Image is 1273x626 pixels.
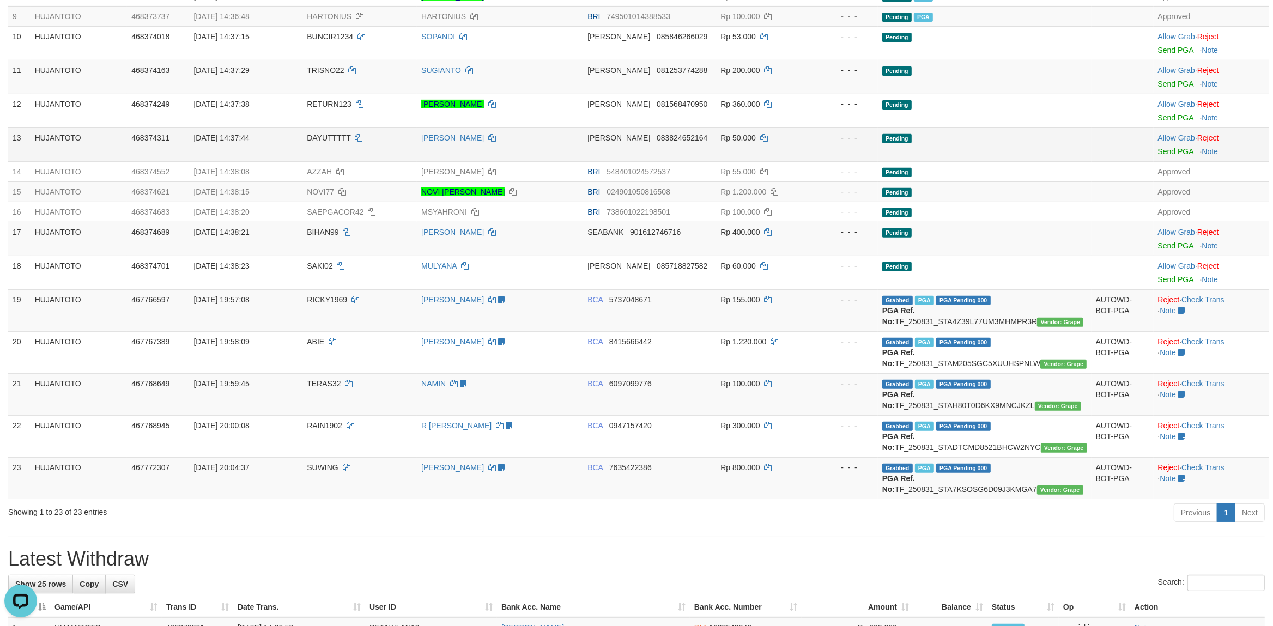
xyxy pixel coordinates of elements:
th: Action [1130,597,1265,617]
span: Rp 1.220.000 [720,337,766,346]
span: Copy 083824652164 to clipboard [657,133,707,142]
th: Date Trans.: activate to sort column ascending [233,597,365,617]
a: Reject [1197,133,1219,142]
span: Rp 100.000 [720,379,760,388]
a: Show 25 rows [8,575,73,593]
a: Send PGA [1158,147,1193,156]
td: HUJANTOTO [31,26,128,60]
span: BCA [587,295,603,304]
span: 467768945 [131,421,169,430]
span: 468374163 [131,66,169,75]
b: PGA Ref. No: [882,348,915,368]
div: - - - [817,31,874,42]
span: [DATE] 14:38:20 [193,208,249,216]
span: Copy 548401024572537 to clipboard [607,167,670,176]
a: Note [1202,241,1219,250]
b: PGA Ref. No: [882,306,915,326]
span: BRI [587,187,600,196]
td: 18 [8,256,31,289]
td: HUJANTOTO [31,161,128,181]
span: Rp 55.000 [720,167,756,176]
td: · [1154,127,1269,161]
a: Allow Grab [1158,133,1195,142]
a: Check Trans [1181,421,1224,430]
span: Pending [882,208,912,217]
div: - - - [817,336,874,347]
td: TF_250831_STAM205SGC5XUUHSPNLW [878,331,1092,373]
a: SUGIANTO [421,66,461,75]
span: Pending [882,134,912,143]
span: 467766597 [131,295,169,304]
span: Pending [882,262,912,271]
div: - - - [817,132,874,143]
span: Copy 738601022198501 to clipboard [607,208,670,216]
a: Check Trans [1181,337,1224,346]
a: Send PGA [1158,80,1193,88]
span: 467767389 [131,337,169,346]
th: Amount: activate to sort column ascending [802,597,913,617]
span: [PERSON_NAME] [587,100,650,108]
div: - - - [817,260,874,271]
span: 468374018 [131,32,169,41]
span: RICKY1969 [307,295,347,304]
td: · [1154,94,1269,127]
span: [DATE] 14:38:23 [193,262,249,270]
span: [DATE] 19:57:08 [193,295,249,304]
span: Rp 800.000 [720,463,760,472]
td: Approved [1154,202,1269,222]
td: Approved [1154,181,1269,202]
span: BRI [587,12,600,21]
span: · [1158,100,1197,108]
a: 1 [1217,503,1235,522]
div: - - - [817,294,874,305]
td: 10 [8,26,31,60]
b: PGA Ref. No: [882,432,915,452]
span: BRI [587,167,600,176]
th: Trans ID: activate to sort column ascending [162,597,233,617]
a: [PERSON_NAME] [421,167,484,176]
b: PGA Ref. No: [882,390,915,410]
a: Send PGA [1158,46,1193,54]
th: Op: activate to sort column ascending [1059,597,1130,617]
span: · [1158,133,1197,142]
span: BRI [587,208,600,216]
a: Check Trans [1181,295,1224,304]
span: [DATE] 19:59:45 [193,379,249,388]
input: Search: [1187,575,1265,591]
th: Bank Acc. Number: activate to sort column ascending [690,597,802,617]
span: PGA Pending [936,464,991,473]
td: · · [1154,415,1269,457]
td: 11 [8,60,31,94]
td: HUJANTOTO [31,181,128,202]
span: Pending [882,228,912,238]
span: Rp 400.000 [720,228,760,236]
a: MULYANA [421,262,457,270]
span: TRISNO22 [307,66,344,75]
span: Copy 7635422386 to clipboard [609,463,652,472]
span: CSV [112,580,128,588]
span: Rp 53.000 [720,32,756,41]
span: [DATE] 19:58:09 [193,337,249,346]
span: TERAS32 [307,379,341,388]
a: Check Trans [1181,379,1224,388]
span: Rp 50.000 [720,133,756,142]
span: BUNCIR1234 [307,32,353,41]
td: TF_250831_STA4Z39L77UM3MHMPR3R [878,289,1092,331]
td: HUJANTOTO [31,60,128,94]
span: [DATE] 14:37:15 [193,32,249,41]
td: TF_250831_STAH80T0D6KX9MNCJKZL [878,373,1092,415]
span: Rp 1.200.000 [720,187,766,196]
span: Marked by aeokris [914,13,933,22]
span: Grabbed [882,422,913,431]
span: [PERSON_NAME] [587,133,650,142]
td: HUJANTOTO [31,289,128,331]
span: ABIE [307,337,324,346]
a: Send PGA [1158,275,1193,284]
span: Copy 8415666442 to clipboard [609,337,652,346]
span: Grabbed [882,296,913,305]
a: Reject [1158,463,1180,472]
td: HUJANTOTO [31,94,128,127]
span: Rp 60.000 [720,262,756,270]
span: Rp 155.000 [720,295,760,304]
td: AUTOWD-BOT-PGA [1092,331,1154,373]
